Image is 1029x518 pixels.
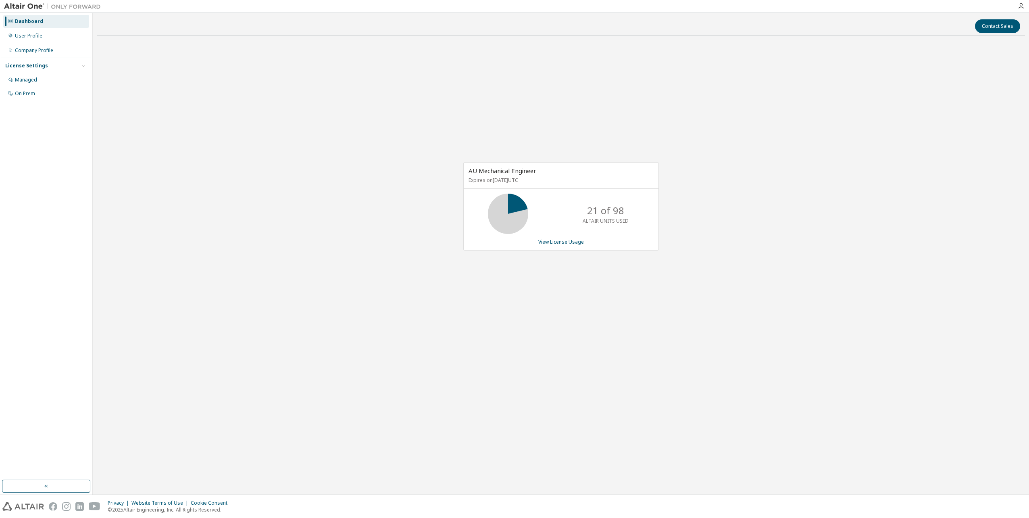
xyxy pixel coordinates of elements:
p: 21 of 98 [587,204,624,217]
p: ALTAIR UNITS USED [583,217,629,224]
button: Contact Sales [975,19,1020,33]
p: © 2025 Altair Engineering, Inc. All Rights Reserved. [108,506,232,513]
div: Dashboard [15,18,43,25]
span: AU Mechanical Engineer [469,167,536,175]
img: altair_logo.svg [2,502,44,511]
div: User Profile [15,33,42,39]
img: instagram.svg [62,502,71,511]
div: License Settings [5,63,48,69]
div: Privacy [108,500,131,506]
div: On Prem [15,90,35,97]
img: linkedin.svg [75,502,84,511]
div: Website Terms of Use [131,500,191,506]
img: youtube.svg [89,502,100,511]
div: Cookie Consent [191,500,232,506]
div: Company Profile [15,47,53,54]
div: Managed [15,77,37,83]
img: facebook.svg [49,502,57,511]
p: Expires on [DATE] UTC [469,177,652,184]
a: View License Usage [538,238,584,245]
img: Altair One [4,2,105,10]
